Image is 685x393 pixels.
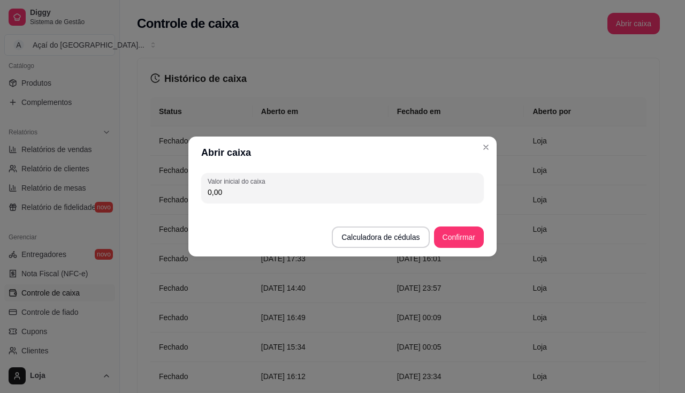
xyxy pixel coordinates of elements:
[208,187,477,198] input: Valor inicial do caixa
[332,226,429,248] button: Calculadora de cédulas
[434,226,484,248] button: Confirmar
[477,139,494,156] button: Close
[208,177,269,186] label: Valor inicial do caixa
[188,137,497,169] header: Abrir caixa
